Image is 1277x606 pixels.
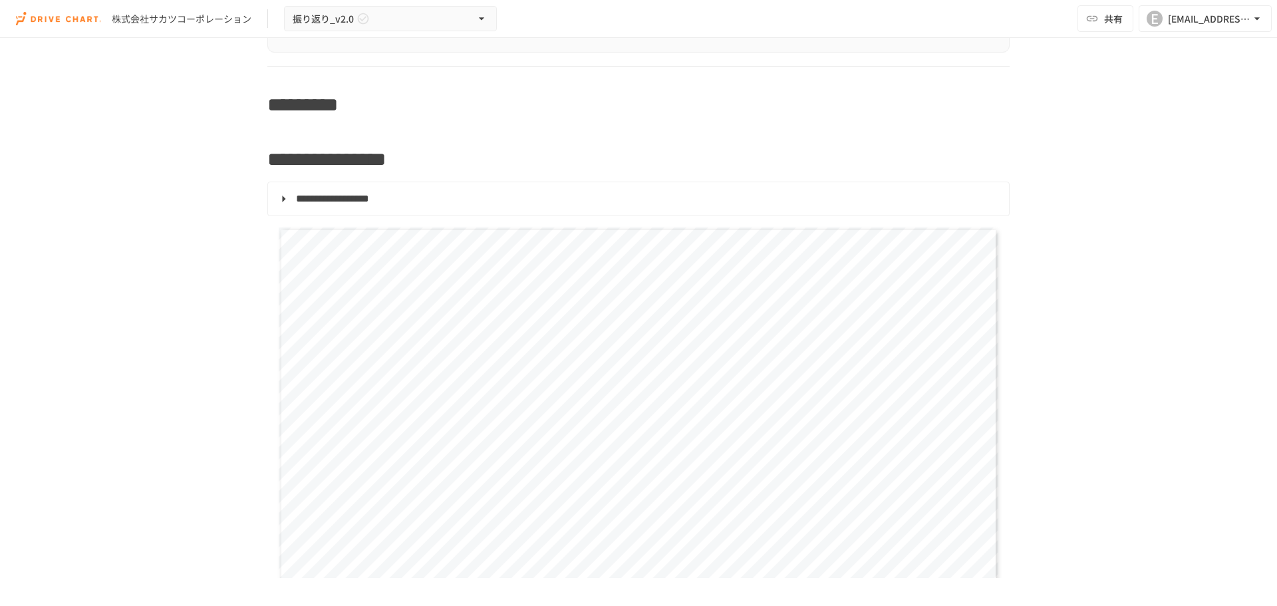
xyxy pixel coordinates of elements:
[293,11,354,27] span: 振り返り_v2.0
[284,6,497,32] button: 振り返り_v2.0
[1077,5,1133,32] button: 共有
[1139,5,1272,32] button: E[EMAIL_ADDRESS][DOMAIN_NAME]
[1147,11,1163,27] div: E
[112,12,251,26] div: 株式会社サカツコーポレーション
[16,8,101,29] img: i9VDDS9JuLRLX3JIUyK59LcYp6Y9cayLPHs4hOxMB9W
[1168,11,1250,27] div: [EMAIL_ADDRESS][DOMAIN_NAME]
[1104,11,1123,26] span: 共有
